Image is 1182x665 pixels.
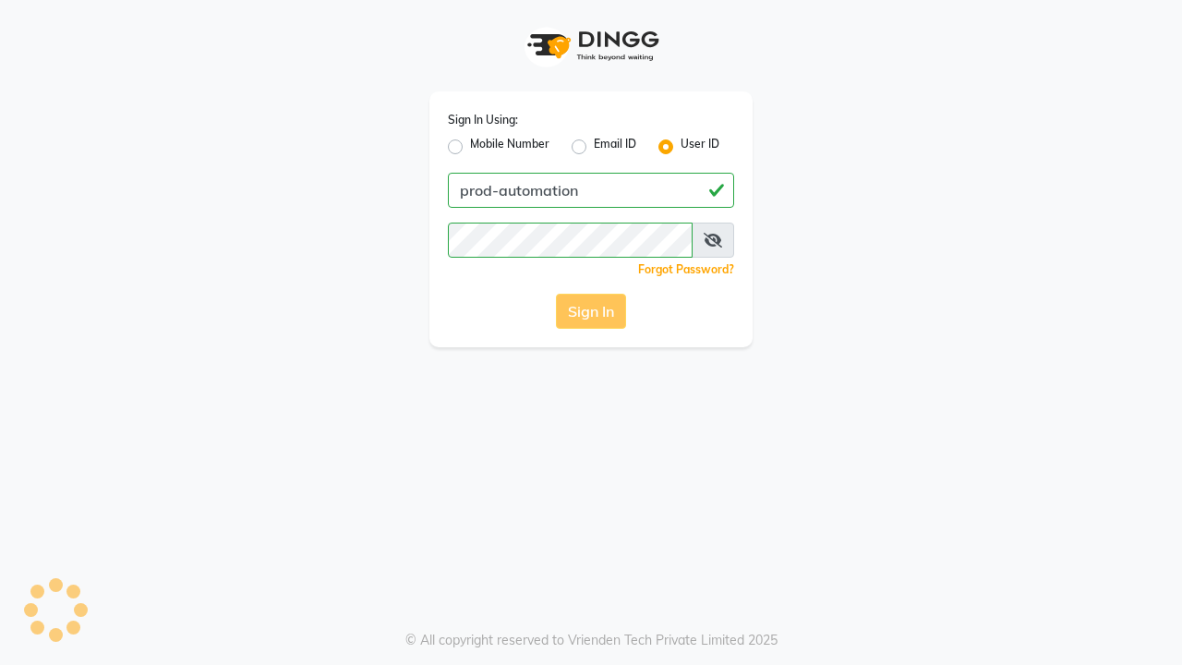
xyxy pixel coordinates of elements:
[448,173,734,208] input: Username
[448,112,518,128] label: Sign In Using:
[448,223,693,258] input: Username
[517,18,665,73] img: logo1.svg
[681,136,719,158] label: User ID
[470,136,549,158] label: Mobile Number
[638,262,734,276] a: Forgot Password?
[594,136,636,158] label: Email ID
